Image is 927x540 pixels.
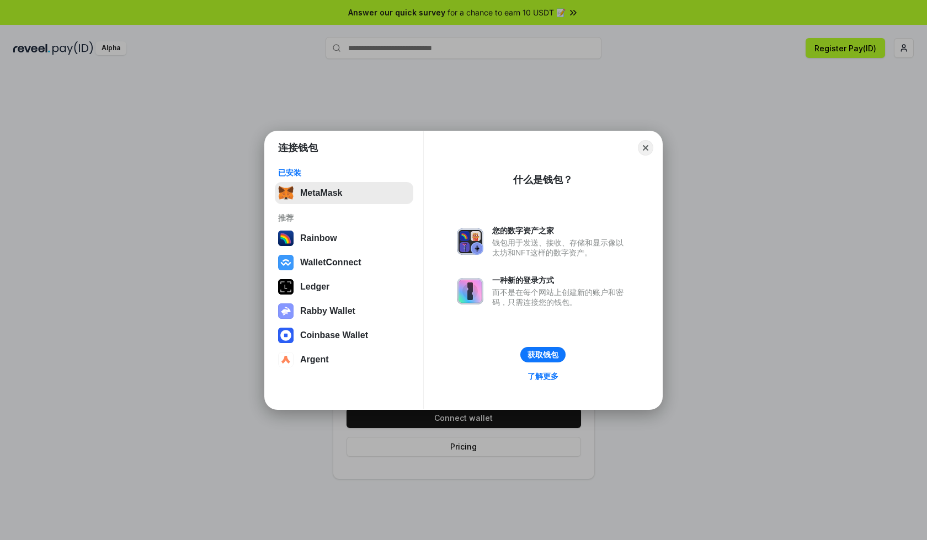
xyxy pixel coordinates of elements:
[300,282,329,292] div: Ledger
[278,303,294,319] img: svg+xml,%3Csvg%20xmlns%3D%22http%3A%2F%2Fwww.w3.org%2F2000%2Fsvg%22%20fill%3D%22none%22%20viewBox...
[492,238,629,258] div: 钱包用于发送、接收、存储和显示像以太坊和NFT这样的数字资产。
[528,350,558,360] div: 获取钱包
[492,275,629,285] div: 一种新的登录方式
[275,182,413,204] button: MetaMask
[278,255,294,270] img: svg+xml,%3Csvg%20width%3D%2228%22%20height%3D%2228%22%20viewBox%3D%220%200%2028%2028%22%20fill%3D...
[300,306,355,316] div: Rabby Wallet
[275,300,413,322] button: Rabby Wallet
[457,228,483,255] img: svg+xml,%3Csvg%20xmlns%3D%22http%3A%2F%2Fwww.w3.org%2F2000%2Fsvg%22%20fill%3D%22none%22%20viewBox...
[278,185,294,201] img: svg+xml,%3Csvg%20fill%3D%22none%22%20height%3D%2233%22%20viewBox%3D%220%200%2035%2033%22%20width%...
[275,276,413,298] button: Ledger
[513,173,573,186] div: 什么是钱包？
[275,324,413,346] button: Coinbase Wallet
[520,347,566,362] button: 获取钱包
[300,188,342,198] div: MetaMask
[275,227,413,249] button: Rainbow
[278,352,294,367] img: svg+xml,%3Csvg%20width%3D%2228%22%20height%3D%2228%22%20viewBox%3D%220%200%2028%2028%22%20fill%3D...
[300,355,329,365] div: Argent
[278,141,318,154] h1: 连接钱包
[278,279,294,295] img: svg+xml,%3Csvg%20xmlns%3D%22http%3A%2F%2Fwww.w3.org%2F2000%2Fsvg%22%20width%3D%2228%22%20height%3...
[278,231,294,246] img: svg+xml,%3Csvg%20width%3D%22120%22%20height%3D%22120%22%20viewBox%3D%220%200%20120%20120%22%20fil...
[492,287,629,307] div: 而不是在每个网站上创建新的账户和密码，只需连接您的钱包。
[300,233,337,243] div: Rainbow
[300,330,368,340] div: Coinbase Wallet
[275,252,413,274] button: WalletConnect
[457,278,483,304] img: svg+xml,%3Csvg%20xmlns%3D%22http%3A%2F%2Fwww.w3.org%2F2000%2Fsvg%22%20fill%3D%22none%22%20viewBox...
[300,258,361,268] div: WalletConnect
[278,168,410,178] div: 已安装
[528,371,558,381] div: 了解更多
[275,349,413,371] button: Argent
[638,140,653,156] button: Close
[278,213,410,223] div: 推荐
[492,226,629,236] div: 您的数字资产之家
[278,328,294,343] img: svg+xml,%3Csvg%20width%3D%2228%22%20height%3D%2228%22%20viewBox%3D%220%200%2028%2028%22%20fill%3D...
[521,369,565,383] a: 了解更多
